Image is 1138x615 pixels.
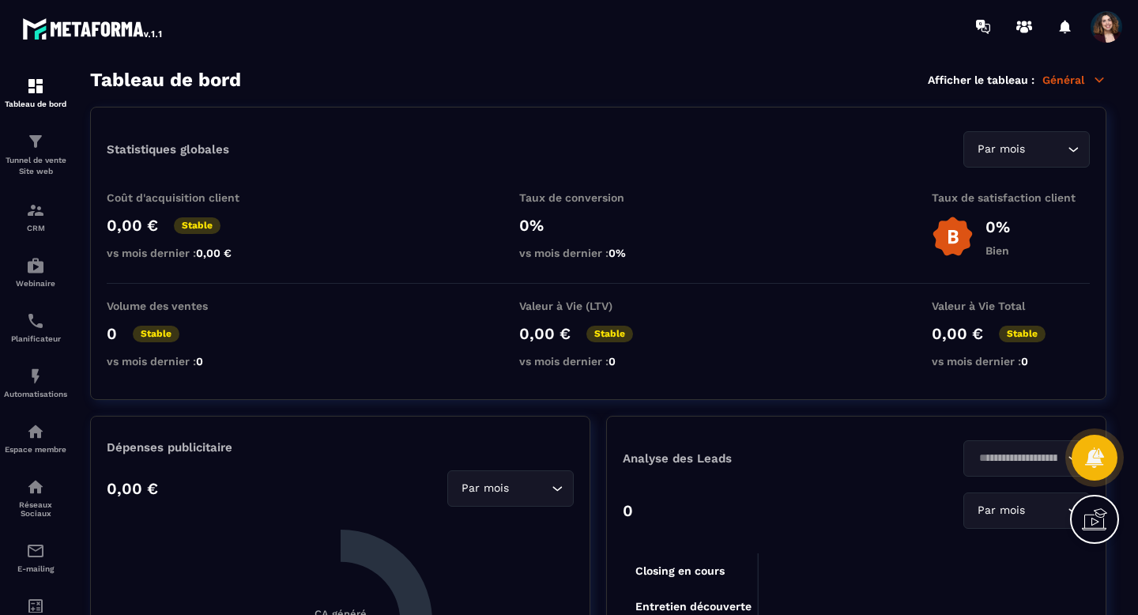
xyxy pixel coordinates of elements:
[974,141,1028,158] span: Par mois
[1028,502,1064,519] input: Search for option
[4,500,67,518] p: Réseaux Sociaux
[635,600,752,613] tspan: Entretien découverte
[4,100,67,108] p: Tableau de bord
[4,466,67,530] a: social-networksocial-networkRéseaux Sociaux
[447,470,574,507] div: Search for option
[22,14,164,43] img: logo
[519,216,677,235] p: 0%
[623,451,857,466] p: Analyse des Leads
[26,311,45,330] img: scheduler
[4,530,67,585] a: emailemailE-mailing
[26,132,45,151] img: formation
[133,326,179,342] p: Stable
[4,334,67,343] p: Planificateur
[174,217,220,234] p: Stable
[4,120,67,189] a: formationformationTunnel de vente Site web
[928,74,1034,86] p: Afficher le tableau :
[107,191,265,204] p: Coût d'acquisition client
[932,324,983,343] p: 0,00 €
[26,477,45,496] img: social-network
[985,217,1010,236] p: 0%
[107,355,265,368] p: vs mois dernier :
[1028,141,1064,158] input: Search for option
[519,324,571,343] p: 0,00 €
[623,501,633,520] p: 0
[4,300,67,355] a: schedulerschedulerPlanificateur
[963,440,1090,477] div: Search for option
[196,247,232,259] span: 0,00 €
[107,216,158,235] p: 0,00 €
[932,216,974,258] img: b-badge-o.b3b20ee6.svg
[4,410,67,466] a: automationsautomationsEspace membre
[932,191,1090,204] p: Taux de satisfaction client
[458,480,512,497] span: Par mois
[999,326,1046,342] p: Stable
[26,201,45,220] img: formation
[609,247,626,259] span: 0%
[963,492,1090,529] div: Search for option
[107,440,574,455] p: Dépenses publicitaire
[4,189,67,244] a: formationformationCRM
[4,564,67,573] p: E-mailing
[196,355,203,368] span: 0
[107,324,117,343] p: 0
[4,244,67,300] a: automationsautomationsWebinaire
[4,279,67,288] p: Webinaire
[107,300,265,312] p: Volume des ventes
[974,502,1028,519] span: Par mois
[4,445,67,454] p: Espace membre
[519,247,677,259] p: vs mois dernier :
[4,224,67,232] p: CRM
[512,480,548,497] input: Search for option
[90,69,241,91] h3: Tableau de bord
[974,450,1064,467] input: Search for option
[107,247,265,259] p: vs mois dernier :
[4,65,67,120] a: formationformationTableau de bord
[107,479,158,498] p: 0,00 €
[586,326,633,342] p: Stable
[1021,355,1028,368] span: 0
[963,131,1090,168] div: Search for option
[26,422,45,441] img: automations
[635,564,725,578] tspan: Closing en cours
[26,367,45,386] img: automations
[519,300,677,312] p: Valeur à Vie (LTV)
[932,355,1090,368] p: vs mois dernier :
[26,541,45,560] img: email
[107,142,229,157] p: Statistiques globales
[519,191,677,204] p: Taux de conversion
[26,77,45,96] img: formation
[26,256,45,275] img: automations
[1042,73,1106,87] p: Général
[4,155,67,177] p: Tunnel de vente Site web
[932,300,1090,312] p: Valeur à Vie Total
[985,244,1010,257] p: Bien
[519,355,677,368] p: vs mois dernier :
[609,355,616,368] span: 0
[4,355,67,410] a: automationsautomationsAutomatisations
[4,390,67,398] p: Automatisations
